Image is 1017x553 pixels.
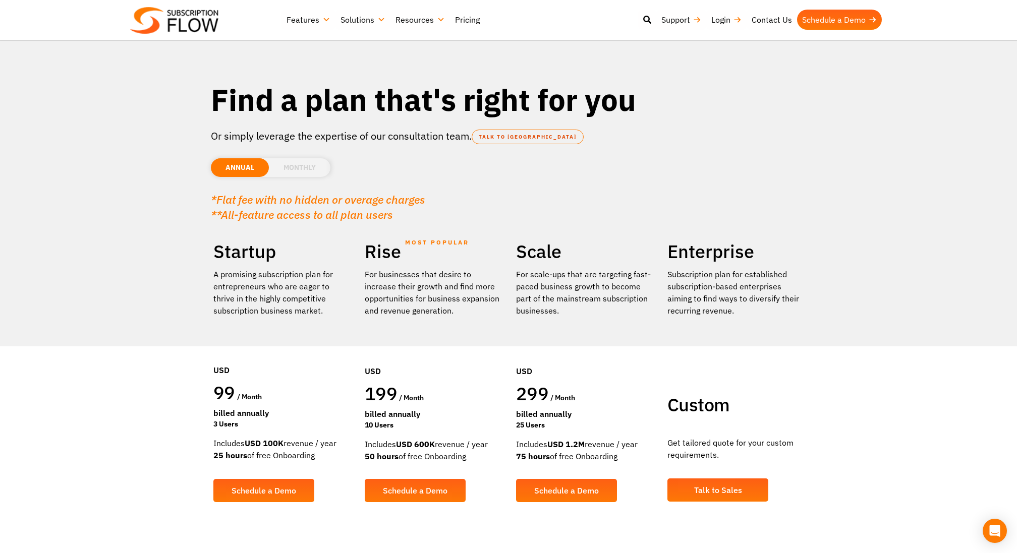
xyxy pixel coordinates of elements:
a: Solutions [335,10,390,30]
span: 299 [516,382,548,405]
a: TALK TO [GEOGRAPHIC_DATA] [472,130,584,144]
strong: USD 100K [245,438,284,448]
img: Subscriptionflow [130,7,218,34]
h2: Enterprise [667,240,804,263]
strong: 50 hours [365,451,399,461]
p: Get tailored quote for your custom requirements. [667,437,804,461]
strong: 75 hours [516,451,550,461]
strong: 25 hours [213,450,247,460]
div: USD [516,335,652,382]
em: *Flat fee with no hidden or overage charges [211,192,425,207]
h1: Find a plan that's right for you [211,81,806,118]
p: Subscription plan for established subscription-based enterprises aiming to find ways to diversify... [667,268,804,317]
div: 25 Users [516,420,652,431]
strong: USD 600K [396,439,435,449]
span: Talk to Sales [694,486,742,494]
a: Resources [390,10,450,30]
span: / month [550,393,575,402]
a: Talk to Sales [667,478,768,502]
p: Or simply leverage the expertise of our consultation team. [211,129,806,144]
div: 3 Users [213,419,350,429]
p: A promising subscription plan for entrepreneurs who are eager to thrive in the highly competitive... [213,268,350,317]
span: Schedule a Demo [534,486,599,495]
h2: Rise [365,240,501,263]
div: For scale-ups that are targeting fast-paced business growth to become part of the mainstream subs... [516,268,652,317]
div: Open Intercom Messenger [983,519,1007,543]
a: Support [656,10,706,30]
div: Includes revenue / year of free Onboarding [365,438,501,462]
a: Login [706,10,747,30]
strong: USD 1.2M [547,439,585,449]
a: Schedule a Demo [797,10,882,30]
div: For businesses that desire to increase their growth and find more opportunities for business expa... [365,268,501,317]
span: Custom [667,393,729,416]
span: Schedule a Demo [383,486,447,495]
span: MOST POPULAR [405,231,469,254]
li: ANNUAL [211,158,269,177]
span: Schedule a Demo [232,486,296,495]
div: USD [365,335,501,382]
div: Billed Annually [365,408,501,420]
div: 10 Users [365,420,501,431]
div: Billed Annually [213,407,350,419]
li: MONTHLY [269,158,330,177]
span: 199 [365,382,397,405]
em: **All-feature access to all plan users [211,207,393,222]
a: Schedule a Demo [213,479,314,502]
a: Pricing [450,10,485,30]
span: / month [399,393,424,402]
div: Includes revenue / year of free Onboarding [213,437,350,461]
span: / month [237,392,262,401]
a: Contact Us [747,10,797,30]
div: Includes revenue / year of free Onboarding [516,438,652,462]
div: Billed Annually [516,408,652,420]
h2: Startup [213,240,350,263]
a: Schedule a Demo [516,479,617,502]
a: Schedule a Demo [365,479,466,502]
h2: Scale [516,240,652,263]
span: 99 [213,381,235,404]
a: Features [281,10,335,30]
div: USD [213,334,350,381]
